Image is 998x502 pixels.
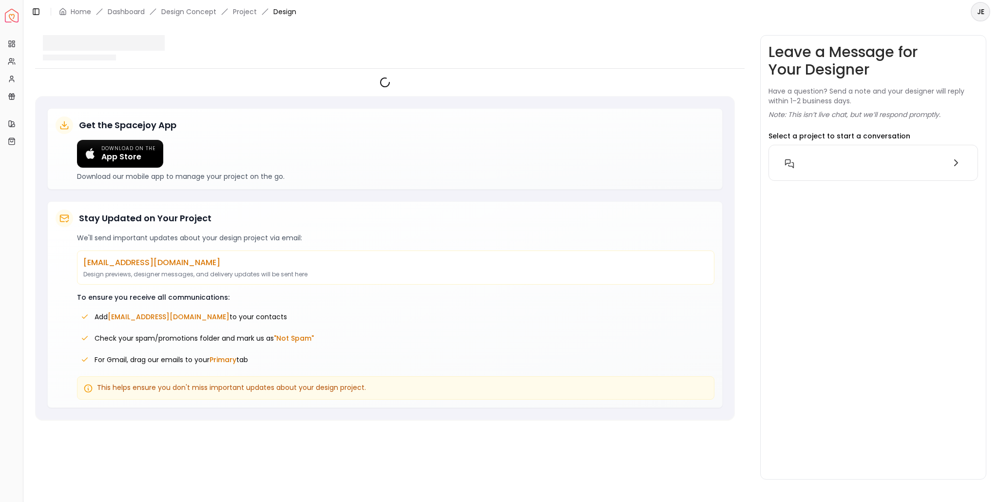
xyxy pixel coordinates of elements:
[108,7,145,17] a: Dashboard
[97,383,366,392] span: This helps ensure you don't miss important updates about your design project.
[77,233,714,243] p: We'll send important updates about your design project via email:
[233,7,257,17] a: Project
[972,3,989,20] span: JE
[101,152,155,162] span: App Store
[85,148,96,159] img: Apple logo
[210,355,236,365] span: Primary
[5,9,19,22] a: Spacejoy
[768,43,978,78] h3: Leave a Message for Your Designer
[971,2,990,21] button: JE
[79,118,176,132] h5: Get the Spacejoy App
[83,270,708,278] p: Design previews, designer messages, and delivery updates will be sent here
[768,110,940,119] p: Note: This isn’t live chat, but we’ll respond promptly.
[768,131,910,141] p: Select a project to start a conversation
[101,146,155,152] span: Download on the
[5,9,19,22] img: Spacejoy Logo
[108,312,230,322] span: [EMAIL_ADDRESS][DOMAIN_NAME]
[768,86,978,106] p: Have a question? Send a note and your designer will reply within 1–2 business days.
[95,355,248,365] span: For Gmail, drag our emails to your tab
[83,257,708,269] p: [EMAIL_ADDRESS][DOMAIN_NAME]
[95,312,287,322] span: Add to your contacts
[79,212,211,225] h5: Stay Updated on Your Project
[273,7,296,17] span: Design
[95,333,314,343] span: Check your spam/promotions folder and mark us as
[77,172,714,181] p: Download our mobile app to manage your project on the go.
[77,140,163,168] a: Download on the App Store
[71,7,91,17] a: Home
[161,7,216,17] li: Design Concept
[77,292,714,302] p: To ensure you receive all communications:
[274,333,314,343] span: "Not Spam"
[59,7,296,17] nav: breadcrumb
